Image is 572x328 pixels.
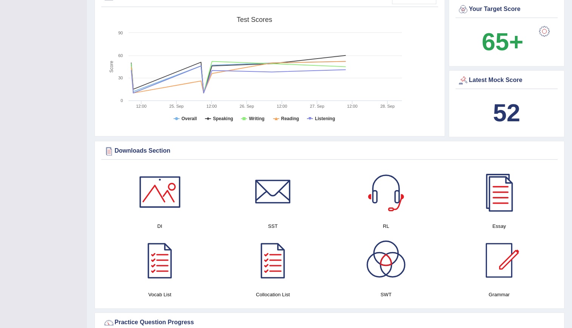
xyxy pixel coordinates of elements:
[281,116,299,121] tspan: Reading
[118,31,123,35] text: 90
[457,4,556,15] div: Your Target Score
[482,28,523,56] b: 65+
[213,116,233,121] tspan: Speaking
[493,99,520,127] b: 52
[237,16,272,23] tspan: Test scores
[457,75,556,86] div: Latest Mock Score
[181,116,197,121] tspan: Overall
[136,104,147,108] text: 12:00
[220,291,326,299] h4: Collocation List
[446,222,552,230] h4: Essay
[315,116,335,121] tspan: Listening
[277,104,287,108] text: 12:00
[107,291,212,299] h4: Vocab List
[103,145,556,157] div: Downloads Section
[107,222,212,230] h4: DI
[169,104,184,108] tspan: 25. Sep
[220,222,326,230] h4: SST
[446,291,552,299] h4: Grammar
[380,104,395,108] tspan: 28. Sep
[240,104,254,108] tspan: 26. Sep
[310,104,324,108] tspan: 27. Sep
[333,291,439,299] h4: SWT
[121,98,123,103] text: 0
[347,104,358,108] text: 12:00
[206,104,217,108] text: 12:00
[118,76,123,80] text: 30
[249,116,264,121] tspan: Writing
[118,53,123,58] text: 60
[109,61,114,73] tspan: Score
[333,222,439,230] h4: RL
